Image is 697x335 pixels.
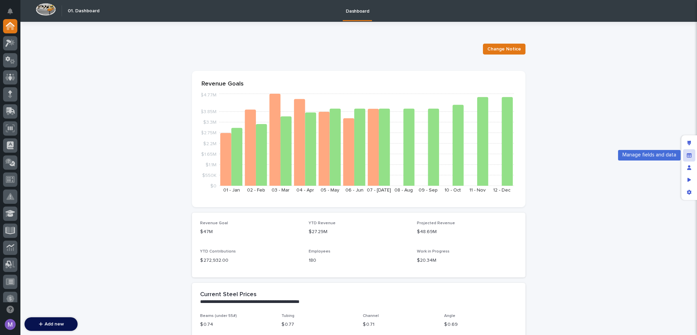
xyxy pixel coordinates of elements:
[444,188,461,193] text: 10 - Oct
[56,116,59,122] span: •
[417,249,450,254] span: Work in Progress
[7,110,18,121] img: Brittany
[210,184,216,188] tspan: $0
[7,6,20,20] img: Stacker
[23,82,86,88] div: We're available if you need us!
[683,186,695,198] div: App settings
[483,44,525,55] button: Change Notice
[60,116,74,122] span: [DATE]
[56,135,59,140] span: •
[367,188,391,193] text: 07 - [DATE]
[201,80,516,88] p: Revenue Goals
[21,116,55,122] span: [PERSON_NAME]
[417,228,517,235] p: $48.69M
[7,76,19,88] img: 1736555164131-43832dd5-751b-4058-ba23-39d91318e5a0
[493,188,510,193] text: 12 - Dec
[487,46,521,52] span: Change Notice
[200,228,301,235] p: $47M
[40,160,90,172] a: 🔗Onboarding Call
[272,188,290,193] text: 03 - Mar
[36,3,56,16] img: Workspace Logo
[7,38,124,49] p: How can we help?
[345,188,363,193] text: 06 - Jun
[223,188,240,193] text: 01 - Jan
[200,221,228,225] span: Revenue Goal
[200,249,236,254] span: YTD Contributions
[68,180,82,185] span: Pylon
[309,221,336,225] span: YTD Revenue
[444,314,455,318] span: Angle
[4,160,40,172] a: 📖Help Docs
[14,117,19,122] img: 1736555164131-43832dd5-751b-4058-ba23-39d91318e5a0
[296,188,314,193] text: 04 - Apr
[281,314,294,318] span: Tubing
[9,8,17,19] div: Notifications
[363,321,436,328] p: $ 0.71
[203,120,216,125] tspan: $3.3M
[309,228,409,235] p: $27.29M
[23,76,112,82] div: Start new chat
[444,321,517,328] p: $ 0.69
[363,314,379,318] span: Channel
[683,137,695,149] div: Edit layout
[3,317,17,332] button: users-avatar
[683,174,695,186] div: Preview as
[14,163,37,170] span: Help Docs
[200,291,257,299] h2: Current Steel Prices
[200,321,273,328] p: $ 0.74
[7,27,124,38] p: Welcome 👋
[201,152,216,156] tspan: $1.65M
[7,164,12,169] div: 📖
[683,149,695,162] div: Manage fields and data
[200,93,216,97] tspan: $4.77M
[3,302,17,317] button: Open support chat
[247,188,265,193] text: 02 - Feb
[106,98,124,106] button: See all
[25,317,78,331] button: Add new
[417,257,517,264] p: $20.34M
[7,128,18,139] img: Matthew Hall
[200,314,237,318] span: Beams (under 55#)
[200,257,301,264] p: $ 272,932.00
[116,78,124,86] button: Start new chat
[281,321,355,328] p: $ 0.77
[3,4,17,18] button: Notifications
[43,164,48,169] div: 🔗
[417,221,455,225] span: Projected Revenue
[7,99,46,105] div: Past conversations
[206,162,216,167] tspan: $1.1M
[202,173,216,178] tspan: $550K
[321,188,339,193] text: 05 - May
[419,188,438,193] text: 09 - Sep
[60,135,74,140] span: [DATE]
[21,135,55,140] span: [PERSON_NAME]
[68,8,99,14] h2: 01. Dashboard
[48,179,82,185] a: Powered byPylon
[200,109,216,114] tspan: $3.85M
[469,188,486,193] text: 11 - Nov
[201,131,216,135] tspan: $2.75M
[203,141,216,146] tspan: $2.2M
[309,257,409,264] p: 180
[309,249,330,254] span: Employees
[394,188,413,193] text: 08 - Aug
[49,163,87,170] span: Onboarding Call
[683,162,695,174] div: Manage users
